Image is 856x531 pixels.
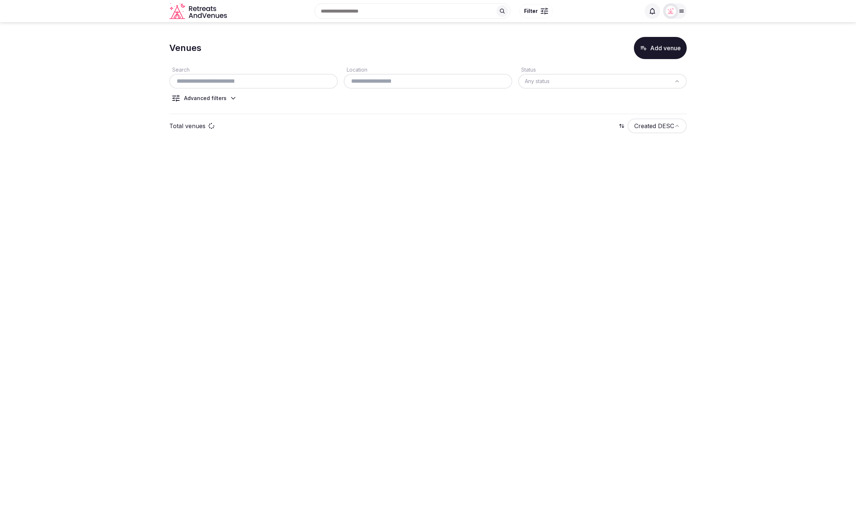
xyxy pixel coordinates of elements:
[524,7,538,15] span: Filter
[519,4,553,18] button: Filter
[518,66,536,73] label: Status
[169,3,228,20] a: Visit the homepage
[169,3,228,20] svg: Retreats and Venues company logo
[169,42,201,54] h1: Venues
[634,37,687,59] button: Add venue
[169,122,205,130] p: Total venues
[169,66,190,73] label: Search
[184,95,227,102] div: Advanced filters
[666,6,676,16] img: miaceralde
[344,66,367,73] label: Location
